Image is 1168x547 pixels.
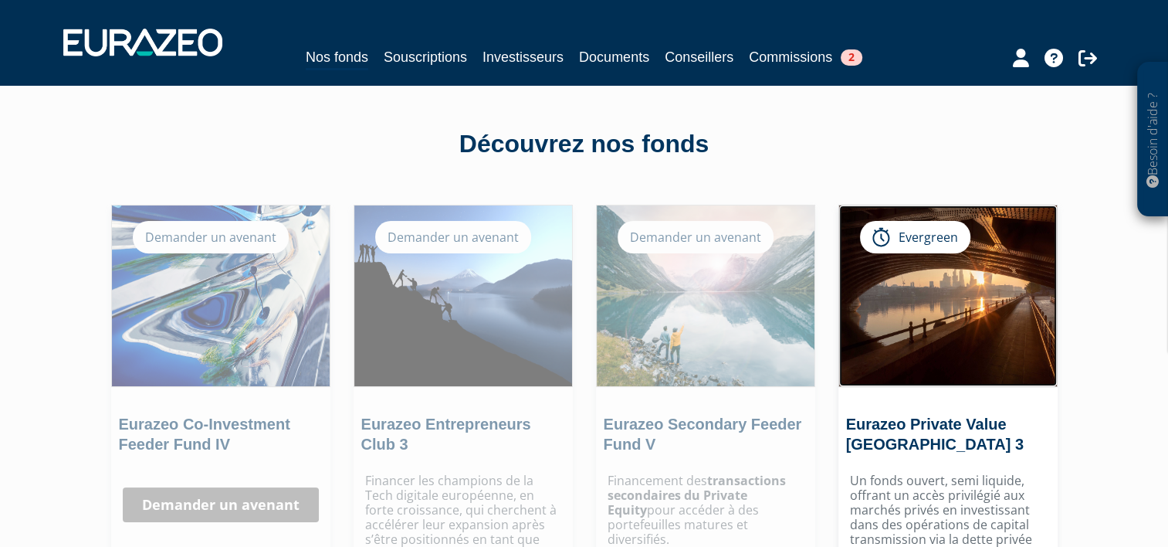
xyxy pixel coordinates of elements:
[841,49,862,66] span: 2
[144,127,1024,162] div: Découvrez nos fonds
[846,416,1024,453] a: Eurazeo Private Value [GEOGRAPHIC_DATA] 3
[361,416,531,453] a: Eurazeo Entrepreneurs Club 3
[112,206,330,386] img: Eurazeo Co-Investment Feeder Fund IV
[579,46,649,68] a: Documents
[1144,70,1162,209] p: Besoin d'aide ?
[375,221,531,253] div: Demander un avenant
[63,29,222,56] img: 1732889491-logotype_eurazeo_blanc_rvb.png
[597,206,814,386] img: Eurazeo Secondary Feeder Fund V
[665,46,733,68] a: Conseillers
[133,221,289,253] div: Demander un avenant
[384,46,467,68] a: Souscriptions
[608,472,786,518] strong: transactions secondaires du Private Equity
[860,221,970,253] div: Evergreen
[482,46,564,68] a: Investisseurs
[604,416,802,453] a: Eurazeo Secondary Feeder Fund V
[119,416,290,453] a: Eurazeo Co-Investment Feeder Fund IV
[618,221,774,253] div: Demander un avenant
[839,206,1057,386] img: Eurazeo Private Value Europe 3
[306,46,368,70] a: Nos fonds
[354,206,572,386] img: Eurazeo Entrepreneurs Club 3
[749,46,862,68] a: Commissions2
[123,488,319,523] a: Demander un avenant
